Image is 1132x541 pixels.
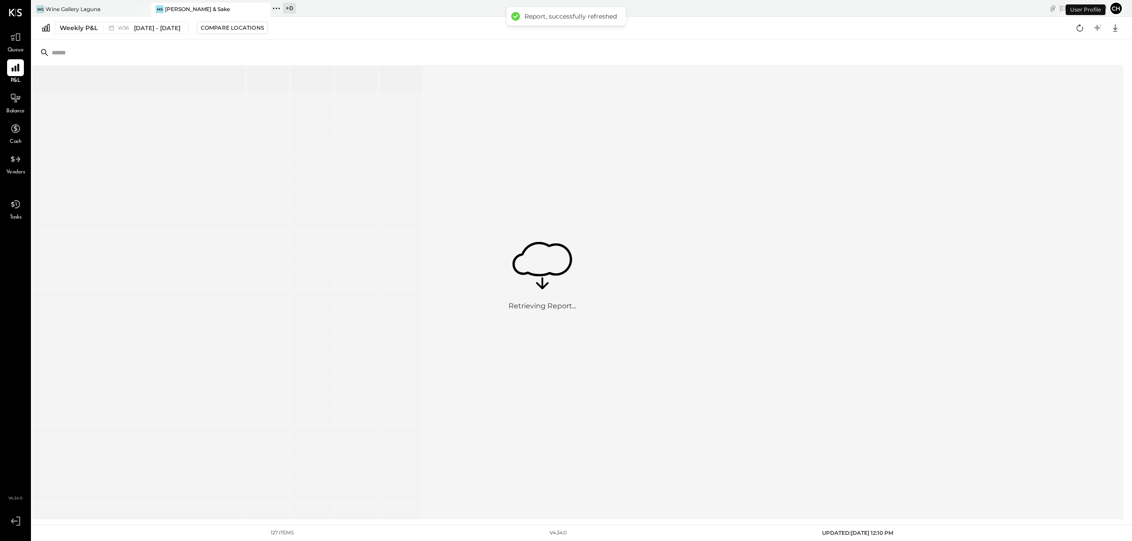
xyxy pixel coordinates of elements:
div: copy link [1048,4,1057,13]
div: WG [36,5,44,13]
div: User Profile [1066,4,1105,15]
div: v 4.34.0 [550,529,566,537]
div: MS [156,5,164,13]
span: [DATE] - [DATE] [134,24,180,32]
span: P&L [11,77,21,85]
span: Balance [6,107,25,115]
span: W36 [118,26,132,31]
a: P&L [0,59,31,85]
span: Queue [8,46,24,54]
button: ch [1109,1,1123,15]
a: Queue [0,29,31,54]
div: [DATE] [1059,4,1107,12]
a: Vendors [0,151,31,176]
button: Compare Locations [197,22,268,34]
a: Tasks [0,196,31,222]
span: Tasks [10,214,22,222]
a: Balance [0,90,31,115]
div: + 0 [283,3,296,14]
button: Weekly P&L W36[DATE] - [DATE] [55,22,189,34]
div: 127 items [271,529,294,537]
div: Report, successfully refreshed [524,12,617,20]
div: Wine Gallery Laguna [46,5,100,13]
span: UPDATED: [DATE] 12:10 PM [822,529,893,536]
div: [PERSON_NAME] & Sake [165,5,230,13]
div: Compare Locations [201,24,264,31]
a: Cash [0,120,31,146]
span: Vendors [6,169,25,176]
span: Cash [10,138,21,146]
div: Weekly P&L [60,23,98,32]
